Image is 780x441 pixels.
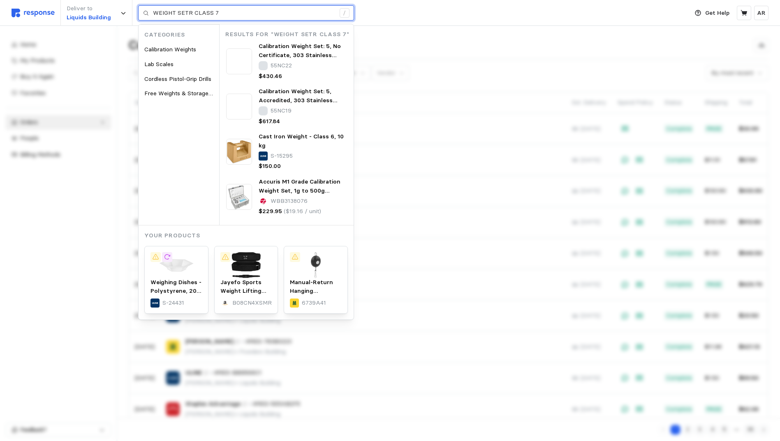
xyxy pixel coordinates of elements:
img: svg%3e [12,9,55,17]
p: 55NC19 [271,106,292,115]
span: Manual-Return Hanging Retractor 1 to 10 lb. Capacity [290,278,338,312]
span: Calibration Weight Set: 5, No Certificate, 303 Stainless Steel [259,42,341,67]
button: AR [754,6,768,20]
span: Calibration Weights [144,46,196,53]
span: Lab Scales [144,60,174,68]
img: S-15295 [226,139,252,165]
p: ($19.16 / unit) [284,207,321,216]
p: $229.95 [259,207,282,216]
p: 55NC22 [271,61,292,70]
img: 15F153_AS02 [226,94,252,119]
img: 15F155_AS02 [226,48,252,74]
p: Liquids Building [67,13,111,22]
p: 6739A41 [302,299,326,308]
p: AR [757,9,766,18]
span: Cordless Pistol-Grip Drills [144,75,211,83]
span: Accuris M1 Grade Calibration Weight Set, 1g to 500g Capacity, Pack of 12 [259,178,340,203]
p: Your Products [144,231,354,240]
span: Free Weights & Storage Racks [144,90,227,97]
p: S-15295 [271,152,293,161]
p: Categories [144,30,219,39]
p: Get Help [705,9,729,18]
button: Get Help [690,5,734,21]
span: Calibration Weight Set: 5, Accredited, 303 Stainless Steel [259,87,337,113]
p: $150.00 [259,162,281,171]
span: Jayefo Sports Weight Lifting Belt - Weight Belt for Workout, Deadlift and Squat - GYM Lifting bel... [220,278,271,375]
span: Weighing Dishes - Polystyrene, 20 mL [150,278,201,303]
p: $430.46 [259,72,282,81]
span: Cast Iron Weight - Class 6, 10 kg [259,133,344,149]
input: Search for a product name or SKU [153,6,335,21]
img: 61r6FyLQJ3L._AC_SX522_.jpg [220,252,272,278]
p: S-24431 [162,299,184,308]
p: $617.84 [259,117,280,126]
p: WBB3138076 [271,197,308,206]
p: Deliver to [67,4,111,13]
p: Results for "WEIGHT SETR CLASS 7" [225,30,354,39]
div: / [340,8,349,18]
img: 6739a41p1-a06b-digital@1x_637091535283695702.png [290,252,342,278]
img: S-24431 [150,252,202,278]
img: HYX_W1105-12-500-1.webp [226,184,252,210]
p: B08CN4XSMR [232,299,272,308]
